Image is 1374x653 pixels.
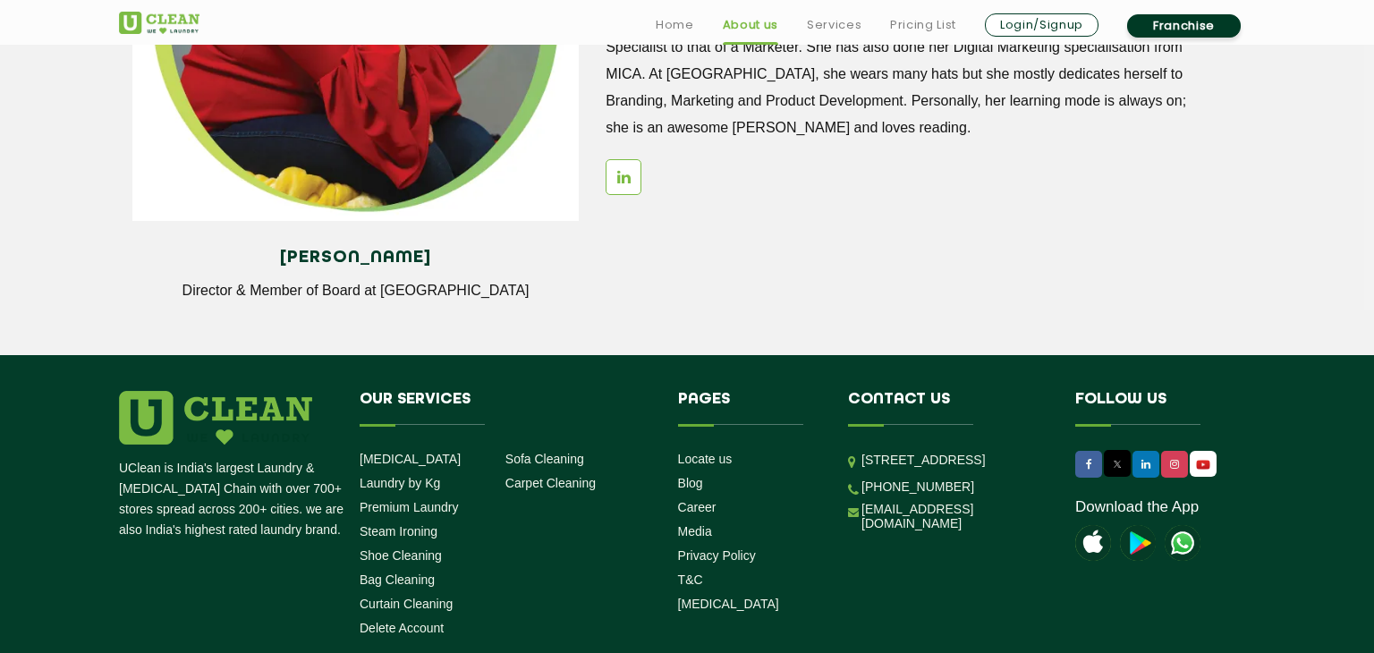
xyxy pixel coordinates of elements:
[146,283,565,299] p: Director & Member of Board at [GEOGRAPHIC_DATA]
[119,458,346,540] p: UClean is India's largest Laundry & [MEDICAL_DATA] Chain with over 700+ stores spread across 200+...
[505,476,596,490] a: Carpet Cleaning
[146,248,565,267] h4: [PERSON_NAME]
[360,452,461,466] a: [MEDICAL_DATA]
[861,502,1048,530] a: [EMAIL_ADDRESS][DOMAIN_NAME]
[678,500,717,514] a: Career
[360,476,440,490] a: Laundry by Kg
[656,14,694,36] a: Home
[1192,455,1215,474] img: UClean Laundry and Dry Cleaning
[678,524,712,539] a: Media
[505,452,584,466] a: Sofa Cleaning
[360,548,442,563] a: Shoe Cleaning
[861,479,974,494] a: [PHONE_NUMBER]
[1120,525,1156,561] img: playstoreicon.png
[360,572,435,587] a: Bag Cleaning
[360,597,453,611] a: Curtain Cleaning
[1075,391,1233,425] h4: Follow us
[678,452,733,466] a: Locate us
[678,476,703,490] a: Blog
[890,14,956,36] a: Pricing List
[848,391,1048,425] h4: Contact us
[861,450,1048,471] p: [STREET_ADDRESS]
[360,524,437,539] a: Steam Ironing
[723,14,778,36] a: About us
[360,391,651,425] h4: Our Services
[678,548,756,563] a: Privacy Policy
[1075,525,1111,561] img: apple-icon.png
[807,14,861,36] a: Services
[1075,498,1199,516] a: Download the App
[1127,14,1241,38] a: Franchise
[985,13,1098,37] a: Login/Signup
[119,391,312,445] img: logo.png
[360,500,459,514] a: Premium Laundry
[678,572,703,587] a: T&C
[119,12,199,34] img: UClean Laundry and Dry Cleaning
[1165,525,1200,561] img: UClean Laundry and Dry Cleaning
[678,597,779,611] a: [MEDICAL_DATA]
[360,621,444,635] a: Delete Account
[678,391,822,425] h4: Pages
